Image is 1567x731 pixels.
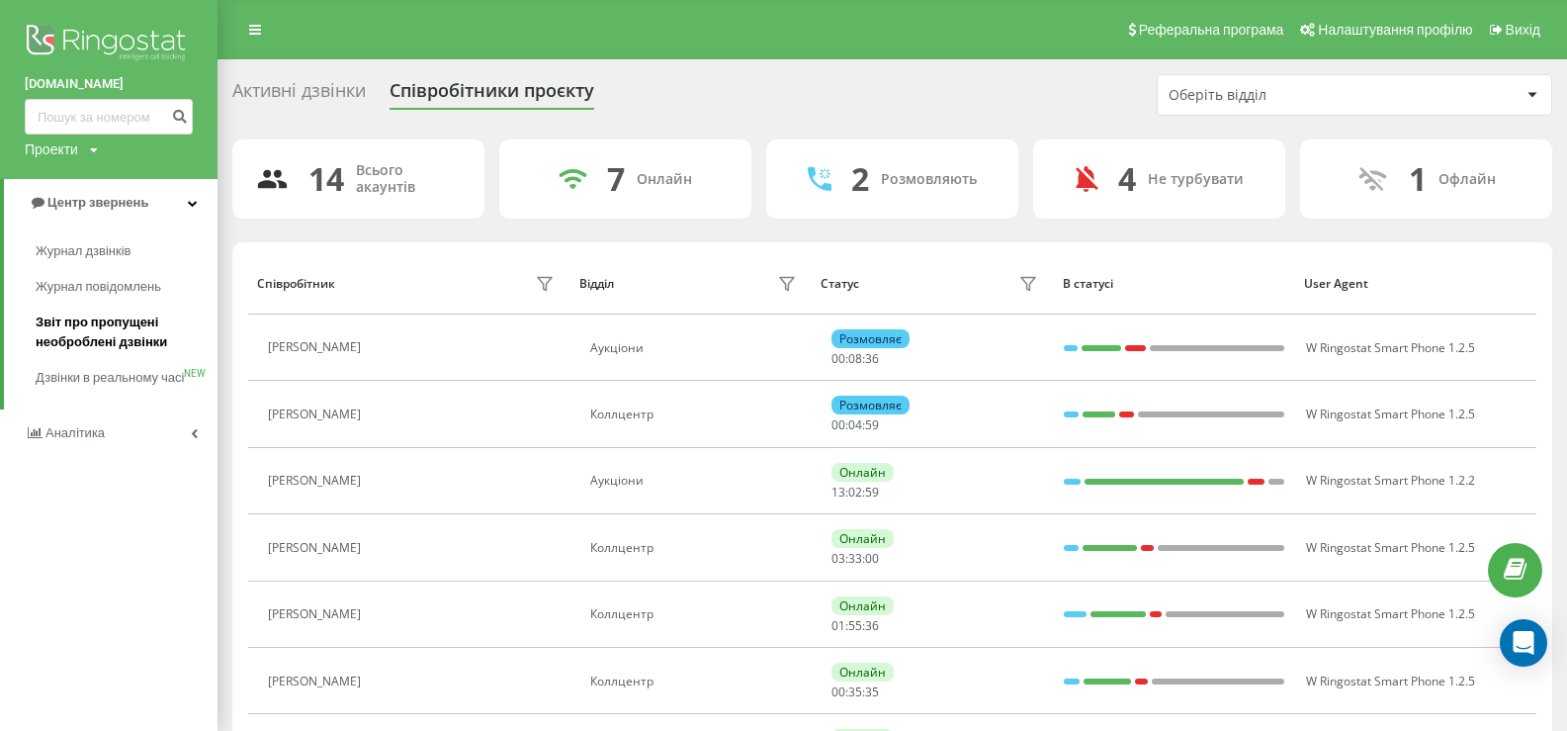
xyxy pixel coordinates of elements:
[831,416,845,433] span: 00
[268,607,366,621] div: [PERSON_NAME]
[1306,406,1475,422] span: W Ringostat Smart Phone 1.2.5
[848,484,862,501] span: 02
[607,160,625,198] div: 7
[831,685,879,699] div: : :
[865,617,879,634] span: 36
[232,80,366,111] div: Активні дзвінки
[831,396,910,414] div: Розмовляє
[1304,277,1526,291] div: User Agent
[356,162,461,196] div: Всього акаунтів
[831,550,845,567] span: 03
[1318,22,1472,38] span: Налаштування профілю
[1500,619,1547,667] div: Open Intercom Messenger
[579,277,614,291] div: Відділ
[590,474,801,488] div: Аукціони
[831,329,910,348] div: Розмовляє
[851,160,869,198] div: 2
[831,350,845,367] span: 00
[1506,22,1540,38] span: Вихід
[36,269,218,305] a: Журнал повідомлень
[308,160,344,198] div: 14
[831,684,845,700] span: 00
[590,607,801,621] div: Коллцентр
[1306,472,1475,489] span: W Ringostat Smart Phone 1.2.2
[590,341,801,355] div: Аукціони
[36,368,184,388] span: Дзвінки в реальному часі
[831,463,894,482] div: Онлайн
[36,277,161,297] span: Журнал повідомлень
[831,418,879,432] div: : :
[1306,673,1475,689] span: W Ringostat Smart Phone 1.2.5
[25,99,193,135] input: Пошук за номером
[590,675,801,688] div: Коллцентр
[47,195,148,210] span: Центр звернень
[25,74,193,94] a: [DOMAIN_NAME]
[831,552,879,566] div: : :
[831,529,894,548] div: Онлайн
[1306,539,1475,556] span: W Ringostat Smart Phone 1.2.5
[865,484,879,501] span: 59
[268,340,366,354] div: [PERSON_NAME]
[831,596,894,615] div: Онлайн
[268,474,366,488] div: [PERSON_NAME]
[831,617,845,634] span: 01
[1409,160,1427,198] div: 1
[881,171,977,188] div: Розмовляють
[268,541,366,555] div: [PERSON_NAME]
[821,277,859,291] div: Статус
[4,179,218,227] a: Центр звернень
[831,619,879,633] div: : :
[1169,87,1405,104] div: Оберіть відділ
[865,550,879,567] span: 00
[590,408,801,421] div: Коллцентр
[36,313,208,352] span: Звіт про пропущені необроблені дзвінки
[831,486,879,500] div: : :
[25,20,193,69] img: Ringostat logo
[848,617,862,634] span: 55
[1063,277,1285,291] div: В статусі
[865,350,879,367] span: 36
[865,684,879,700] span: 35
[848,684,862,700] span: 35
[390,80,594,111] div: Співробітники проєкту
[257,277,335,291] div: Співробітник
[637,171,692,188] div: Онлайн
[36,360,218,396] a: Дзвінки в реальному часіNEW
[268,408,366,421] div: [PERSON_NAME]
[1118,160,1136,198] div: 4
[831,352,879,366] div: : :
[1148,171,1244,188] div: Не турбувати
[831,484,845,501] span: 13
[865,416,879,433] span: 59
[1139,22,1284,38] span: Реферальна програма
[848,550,862,567] span: 33
[1438,171,1496,188] div: Офлайн
[1306,339,1475,356] span: W Ringostat Smart Phone 1.2.5
[36,305,218,360] a: Звіт про пропущені необроблені дзвінки
[831,663,894,682] div: Онлайн
[25,139,78,159] div: Проекти
[848,416,862,433] span: 04
[36,233,218,269] a: Журнал дзвінків
[45,425,105,440] span: Аналiтика
[36,241,131,261] span: Журнал дзвінків
[590,541,801,555] div: Коллцентр
[268,675,366,688] div: [PERSON_NAME]
[848,350,862,367] span: 08
[1306,605,1475,622] span: W Ringostat Smart Phone 1.2.5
